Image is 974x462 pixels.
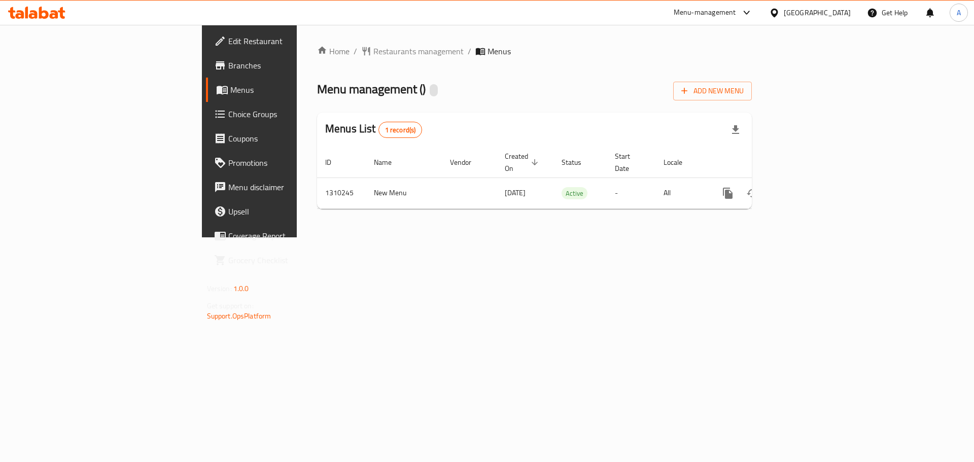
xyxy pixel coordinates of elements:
[206,126,365,151] a: Coupons
[206,199,365,224] a: Upsell
[488,45,511,57] span: Menus
[373,45,464,57] span: Restaurants management
[317,147,821,209] table: enhanced table
[207,309,271,323] a: Support.OpsPlatform
[374,156,405,168] span: Name
[228,205,357,218] span: Upsell
[233,282,249,295] span: 1.0.0
[562,187,587,199] div: Active
[228,254,357,266] span: Grocery Checklist
[206,151,365,175] a: Promotions
[784,7,851,18] div: [GEOGRAPHIC_DATA]
[716,181,740,205] button: more
[723,118,748,142] div: Export file
[230,84,357,96] span: Menus
[674,7,736,19] div: Menu-management
[206,175,365,199] a: Menu disclaimer
[325,121,422,138] h2: Menus List
[361,45,464,57] a: Restaurants management
[379,125,422,135] span: 1 record(s)
[708,147,821,178] th: Actions
[228,181,357,193] span: Menu disclaimer
[378,122,423,138] div: Total records count
[206,78,365,102] a: Menus
[317,78,426,100] span: Menu management ( )
[325,156,344,168] span: ID
[468,45,471,57] li: /
[681,85,744,97] span: Add New Menu
[206,224,365,248] a: Coverage Report
[366,177,442,208] td: New Menu
[206,53,365,78] a: Branches
[206,29,365,53] a: Edit Restaurant
[615,150,643,174] span: Start Date
[206,102,365,126] a: Choice Groups
[228,35,357,47] span: Edit Restaurant
[607,177,655,208] td: -
[505,186,526,199] span: [DATE]
[206,248,365,272] a: Grocery Checklist
[562,188,587,199] span: Active
[228,230,357,242] span: Coverage Report
[450,156,484,168] span: Vendor
[664,156,695,168] span: Locale
[207,282,232,295] span: Version:
[957,7,961,18] span: A
[228,59,357,72] span: Branches
[228,108,357,120] span: Choice Groups
[655,177,708,208] td: All
[228,132,357,145] span: Coupons
[562,156,595,168] span: Status
[673,82,752,100] button: Add New Menu
[505,150,541,174] span: Created On
[317,45,752,57] nav: breadcrumb
[207,299,254,312] span: Get support on:
[228,157,357,169] span: Promotions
